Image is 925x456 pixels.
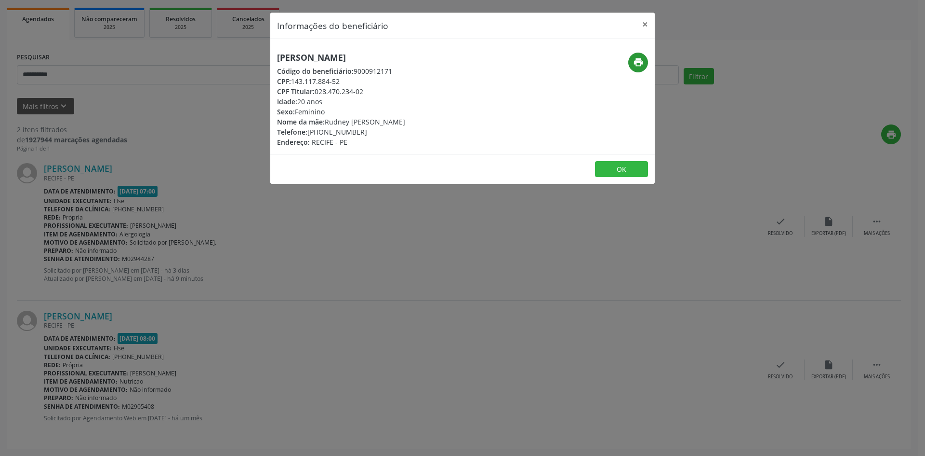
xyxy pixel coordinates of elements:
div: Feminino [277,107,405,117]
span: Código do beneficiário: [277,67,354,76]
span: Endereço: [277,138,310,147]
div: [PHONE_NUMBER] [277,127,405,137]
span: Nome da mãe: [277,117,325,126]
i: print [633,57,644,68]
button: print [628,53,648,72]
h5: [PERSON_NAME] [277,53,405,63]
span: CPF Titular: [277,87,315,96]
div: 9000912171 [277,66,405,76]
span: Telefone: [277,127,307,137]
button: OK [595,161,648,178]
div: 028.470.234-02 [277,86,405,97]
span: Idade: [277,97,297,106]
span: Sexo: [277,107,295,116]
button: Close [635,13,655,36]
div: Rudney [PERSON_NAME] [277,117,405,127]
h5: Informações do beneficiário [277,19,388,32]
span: RECIFE - PE [312,138,347,147]
div: 143.117.884-52 [277,76,405,86]
span: CPF: [277,77,291,86]
div: 20 anos [277,97,405,107]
